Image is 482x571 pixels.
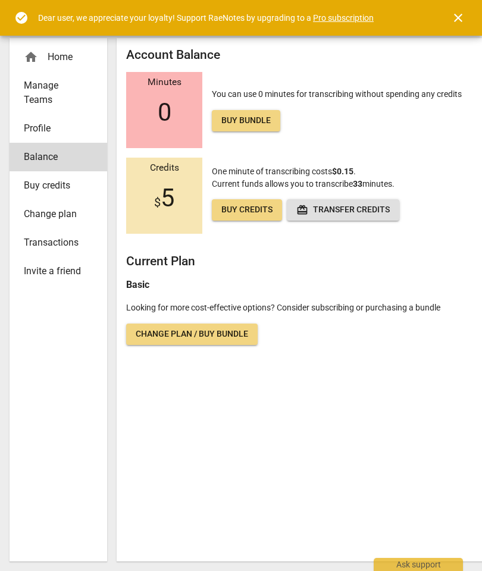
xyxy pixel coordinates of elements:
span: Balance [24,150,83,164]
div: Ask support [374,558,463,571]
span: Current funds allows you to transcribe minutes. [212,179,395,189]
span: redeem [296,204,308,216]
span: close [451,11,465,25]
a: Invite a friend [10,257,107,285]
a: Manage Teams [10,71,107,114]
span: check_circle [14,11,29,25]
span: Profile [24,121,83,136]
span: Buy credits [221,204,273,216]
span: 5 [154,184,174,212]
span: Transfer credits [296,204,390,216]
a: Profile [10,114,107,143]
span: Change plan [24,207,83,221]
span: Invite a friend [24,264,83,278]
a: Buy credits [10,171,107,200]
div: Dear user, we appreciate your loyalty! Support RaeNotes by upgrading to a [38,12,374,24]
div: Minutes [126,77,202,88]
b: 33 [353,179,362,189]
div: Home [10,43,107,71]
div: Home [24,50,83,64]
b: Basic [126,279,149,290]
span: Buy bundle [221,115,271,127]
a: Transactions [10,228,107,257]
b: $0.15 [332,167,353,176]
span: $ [154,195,161,209]
div: Credits [126,163,202,174]
span: Buy credits [24,178,83,193]
span: 0 [158,98,171,127]
p: You can use 0 minutes for transcribing without spending any credits [212,88,462,131]
button: Transfer credits [287,199,399,221]
a: Change plan [10,200,107,228]
span: Transactions [24,236,83,250]
span: Manage Teams [24,79,83,107]
a: Pro subscription [313,13,374,23]
a: Balance [10,143,107,171]
span: home [24,50,38,64]
button: Close [444,4,472,32]
span: One minute of transcribing costs . [212,167,356,176]
a: Change plan / Buy bundle [126,324,258,345]
a: Buy bundle [212,110,280,131]
a: Buy credits [212,199,282,221]
span: Change plan / Buy bundle [136,328,248,340]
